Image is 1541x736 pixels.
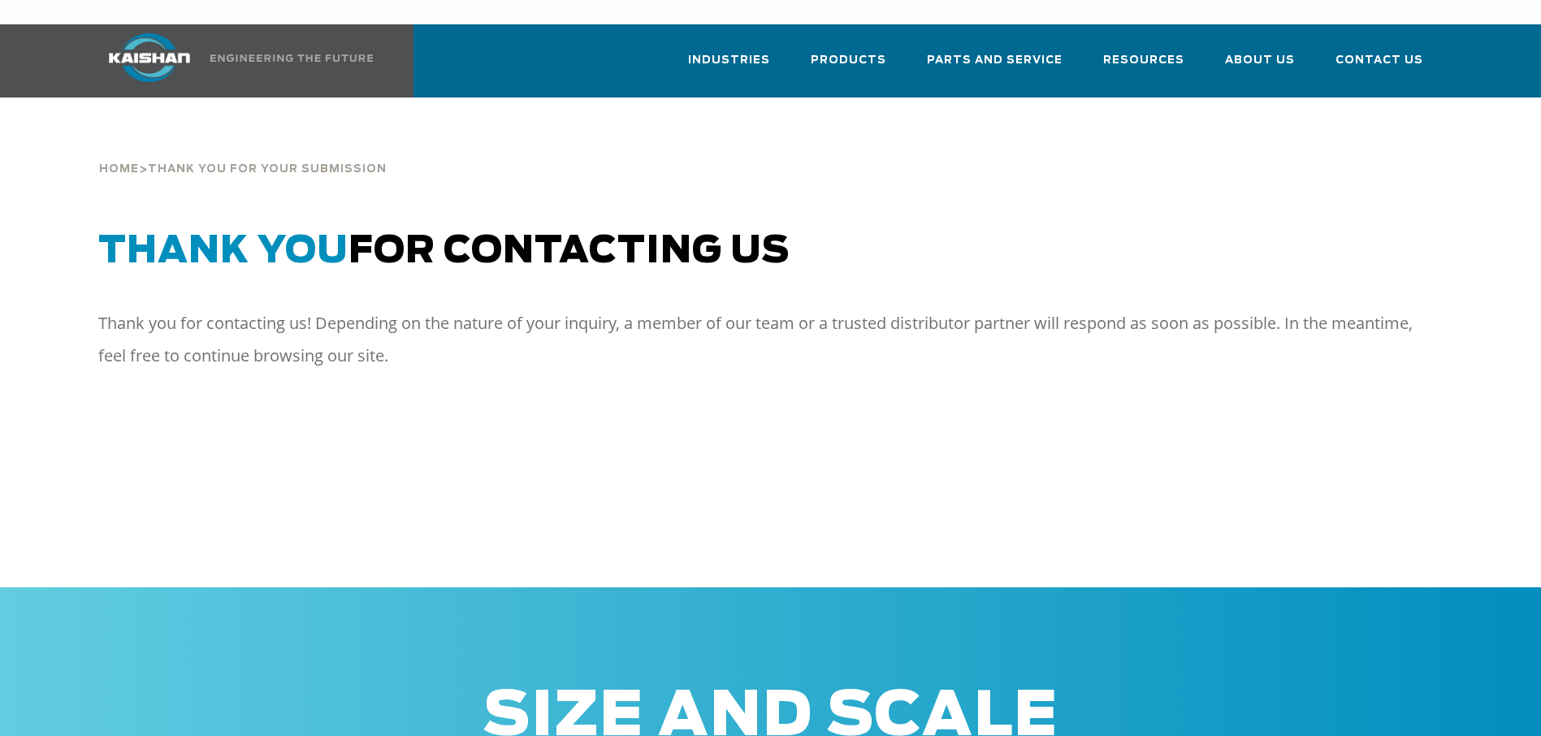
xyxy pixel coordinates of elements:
[99,158,139,182] a: HOME
[688,51,770,70] span: Industries
[927,39,1063,94] a: Parts and Service
[1225,51,1295,70] span: About Us
[1103,51,1184,70] span: Resources
[98,233,348,270] span: Thank You
[811,39,886,94] a: Products
[99,122,1444,182] div: >
[1103,39,1184,94] a: Resources
[927,51,1063,70] span: Parts and Service
[1335,39,1423,94] a: Contact Us
[811,51,886,70] span: Products
[1335,51,1423,70] span: Contact Us
[148,158,387,182] span: THANK YOU FOR YOUR SUBMISSION
[89,24,376,97] a: Kaishan USA
[98,233,790,270] span: for Contacting Us
[210,54,373,62] img: Engineering the future
[89,33,210,82] img: kaishan logo
[98,307,1414,372] p: Thank you for contacting us! Depending on the nature of your inquiry, a member of our team or a t...
[688,39,770,94] a: Industries
[1225,39,1295,94] a: About Us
